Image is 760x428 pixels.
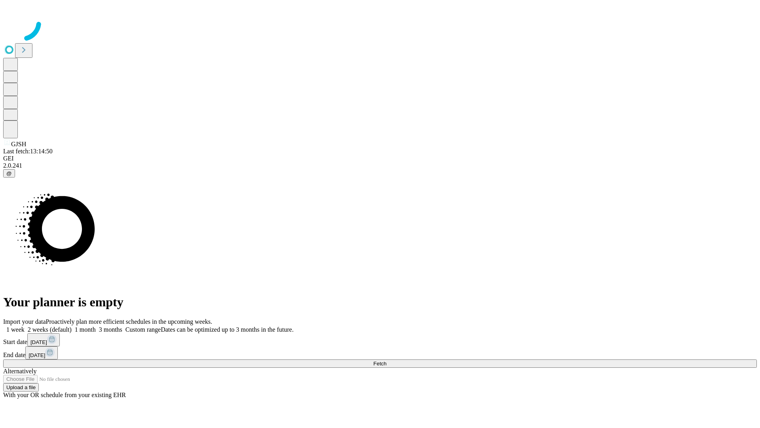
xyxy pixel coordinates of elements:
[11,141,26,147] span: GJSH
[3,368,36,374] span: Alternatively
[161,326,293,333] span: Dates can be optimized up to 3 months in the future.
[3,162,757,169] div: 2.0.241
[28,326,72,333] span: 2 weeks (default)
[27,333,60,346] button: [DATE]
[125,326,161,333] span: Custom range
[3,383,39,392] button: Upload a file
[46,318,212,325] span: Proactively plan more efficient schedules in the upcoming weeks.
[3,148,53,155] span: Last fetch: 13:14:50
[3,169,15,178] button: @
[99,326,122,333] span: 3 months
[3,333,757,346] div: Start date
[3,359,757,368] button: Fetch
[30,339,47,345] span: [DATE]
[3,155,757,162] div: GEI
[3,346,757,359] div: End date
[3,295,757,310] h1: Your planner is empty
[28,352,45,358] span: [DATE]
[3,318,46,325] span: Import your data
[25,346,58,359] button: [DATE]
[6,326,25,333] span: 1 week
[75,326,96,333] span: 1 month
[6,170,12,176] span: @
[3,392,126,398] span: With your OR schedule from your existing EHR
[373,361,386,367] span: Fetch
